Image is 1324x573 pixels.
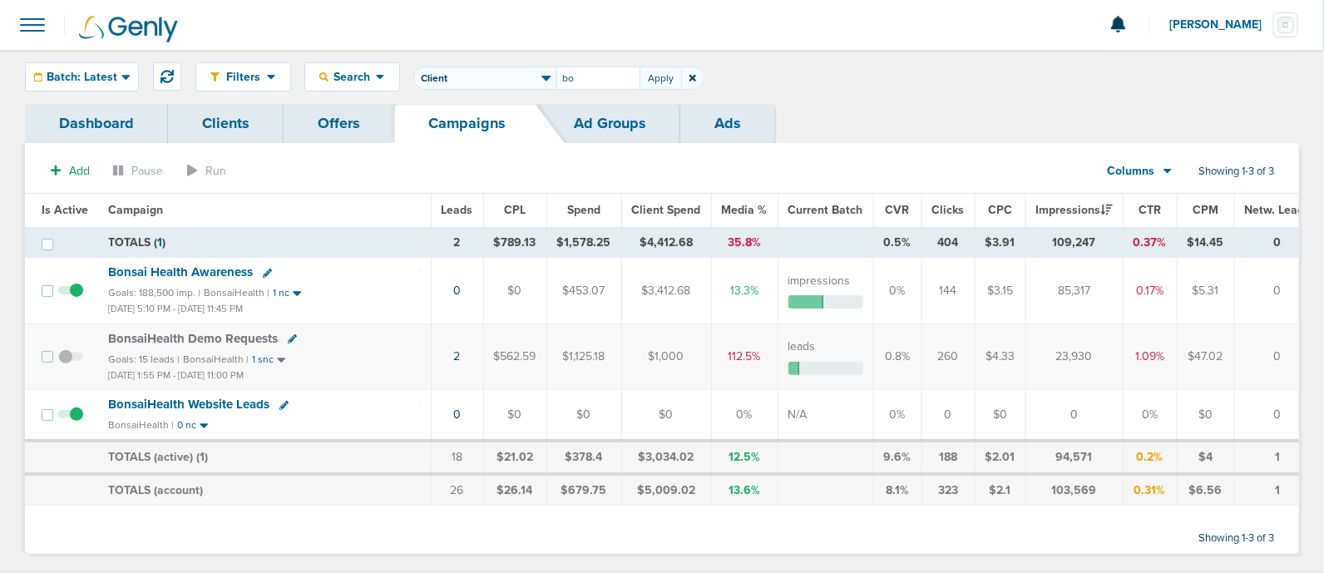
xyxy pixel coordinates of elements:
span: Client Spend [632,203,701,217]
td: $0 [621,390,711,441]
span: Add [69,164,90,178]
a: 2 [454,349,461,363]
td: $1,578.25 [546,227,621,258]
td: $3.15 [975,258,1025,324]
small: BonsaiHealth | [108,419,174,431]
td: 323 [921,474,975,506]
a: 0 [453,408,461,422]
td: $47.02 [1177,324,1234,389]
td: TOTALS (active) ( ) [98,441,431,474]
span: CVR [886,203,910,217]
img: Genly [79,16,178,42]
span: Impressions [1036,203,1113,217]
td: 0.17% [1123,258,1177,324]
small: 0 nc [177,419,196,432]
td: 0% [711,390,778,441]
td: 18 [431,441,483,474]
td: 0% [1123,390,1177,441]
span: Is Active [42,203,88,217]
td: TOTALS ( ) [98,227,431,258]
td: $2.01 [975,441,1025,474]
label: leads [788,338,816,355]
td: 0.8% [873,324,921,389]
td: $4,412.68 [621,227,711,258]
td: $378.4 [546,441,621,474]
span: Netw. Leads [1245,203,1311,217]
td: 8.1% [873,474,921,506]
span: CPL [504,203,526,217]
input: Search... [556,67,640,90]
td: 109,247 [1025,227,1123,258]
span: Columns [1108,163,1155,180]
span: Filters [220,70,267,84]
td: 0% [873,390,921,441]
span: CTR [1139,203,1161,217]
td: $0 [483,390,546,441]
td: $0 [1177,390,1234,441]
td: 1.09% [1123,324,1177,389]
span: BonsaiHealth Demo Requests [108,331,278,346]
small: 1 nc [273,287,289,299]
span: Showing 1-3 of 3 [1198,165,1274,179]
small: 1 snc [252,353,274,366]
td: 144 [921,258,975,324]
td: 13.3% [711,258,778,324]
small: BonsaiHealth | [204,287,269,299]
span: CPC [988,203,1012,217]
td: 12.5% [711,441,778,474]
small: [DATE] 5:10 PM - [DATE] 11:45 PM [108,304,243,314]
td: $3,034.02 [621,441,711,474]
td: $0 [483,258,546,324]
a: Ad Groups [540,104,680,143]
td: 23,930 [1025,324,1123,389]
a: Campaigns [394,104,540,143]
td: $789.13 [483,227,546,258]
span: Showing 1-3 of 3 [1198,531,1274,546]
td: $5,009.02 [621,474,711,506]
a: Clients [168,104,284,143]
span: 1 [157,235,162,249]
span: 1 [200,450,205,464]
td: $2.1 [975,474,1025,506]
td: 0 [921,390,975,441]
td: $4.33 [975,324,1025,389]
small: Goals: 188,500 imp. | [108,287,200,299]
td: $26.14 [483,474,546,506]
td: $5.31 [1177,258,1234,324]
td: 404 [921,227,975,258]
td: 0.37% [1123,227,1177,258]
td: $679.75 [546,474,621,506]
td: $3.91 [975,227,1025,258]
span: BonsaiHealth Website Leads [108,397,269,412]
td: 13.6% [711,474,778,506]
td: 2 [431,227,483,258]
a: Dashboard [25,104,168,143]
td: 0% [873,258,921,324]
a: 0 [453,284,461,298]
td: $21.02 [483,441,546,474]
td: 188 [921,441,975,474]
td: $6.56 [1177,474,1234,506]
td: 103,569 [1025,474,1123,506]
td: 0.2% [1123,441,1177,474]
span: CPM [1193,203,1218,217]
span: N/A [788,408,808,422]
td: 0.31% [1123,474,1177,506]
td: TOTALS (account) [98,474,431,506]
button: Apply [640,67,681,90]
small: [DATE] 1:55 PM - [DATE] 11:00 PM [108,370,244,381]
td: 35.8% [711,227,778,258]
span: Bonsai Health Awareness [108,264,253,279]
td: $4 [1177,441,1234,474]
td: $1,125.18 [546,324,621,389]
small: BonsaiHealth | [183,353,249,365]
td: $0 [975,390,1025,441]
td: 260 [921,324,975,389]
td: $562.59 [483,324,546,389]
span: Spend [567,203,600,217]
td: 112.5% [711,324,778,389]
td: 85,317 [1025,258,1123,324]
button: Add [42,159,99,183]
span: [PERSON_NAME] [1169,19,1273,31]
a: Offers [284,104,394,143]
